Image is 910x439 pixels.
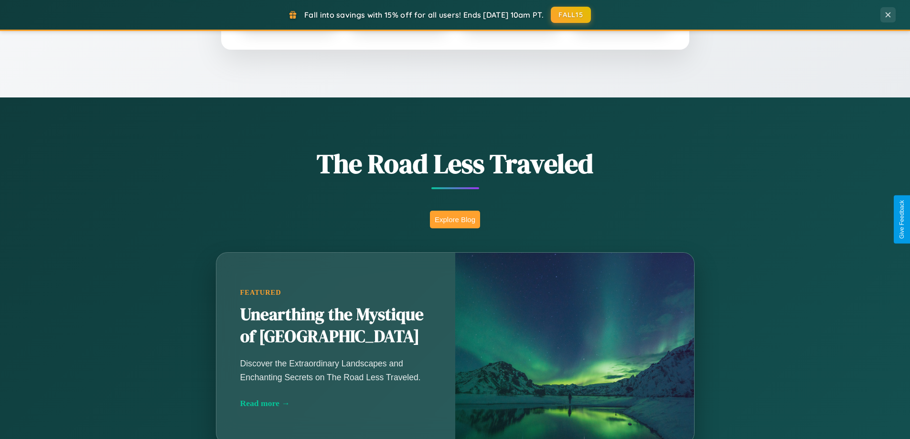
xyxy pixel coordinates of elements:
button: FALL15 [551,7,591,23]
p: Discover the Extraordinary Landscapes and Enchanting Secrets on The Road Less Traveled. [240,357,431,384]
span: Fall into savings with 15% off for all users! Ends [DATE] 10am PT. [304,10,544,20]
div: Give Feedback [899,200,905,239]
button: Explore Blog [430,211,480,228]
div: Read more → [240,398,431,408]
div: Featured [240,289,431,297]
h1: The Road Less Traveled [169,145,742,182]
h2: Unearthing the Mystique of [GEOGRAPHIC_DATA] [240,304,431,348]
